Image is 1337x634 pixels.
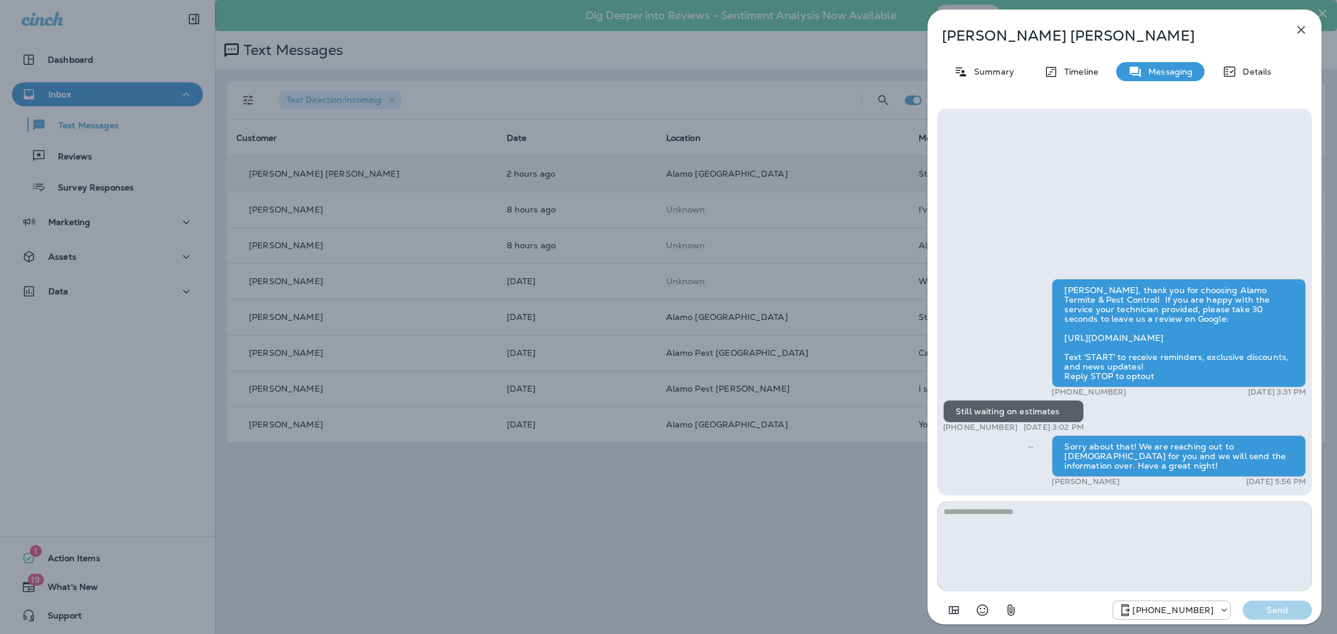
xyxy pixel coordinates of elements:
div: [PERSON_NAME], thank you for choosing Alamo Termite & Pest Control! If you are happy with the ser... [1052,279,1306,387]
p: Details [1237,67,1271,76]
p: [DATE] 3:02 PM [1024,423,1084,432]
p: Timeline [1058,67,1098,76]
div: +1 (817) 204-6820 [1113,603,1230,617]
div: Sorry about that! We are reaching out to [DEMOGRAPHIC_DATA] for you and we will send the informat... [1052,435,1306,477]
p: [PHONE_NUMBER] [1052,387,1126,397]
button: Add in a premade template [942,598,966,622]
p: Messaging [1142,67,1193,76]
p: [PHONE_NUMBER] [943,423,1018,432]
p: [PHONE_NUMBER] [1132,605,1213,615]
button: Select an emoji [971,598,994,622]
p: [PERSON_NAME] [PERSON_NAME] [942,27,1268,44]
p: [DATE] 3:31 PM [1248,387,1306,397]
span: Sent [1028,441,1034,451]
div: Still waiting on estimates [943,400,1084,423]
p: Summary [968,67,1014,76]
p: [DATE] 5:56 PM [1246,477,1306,487]
p: [PERSON_NAME] [1052,477,1120,487]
